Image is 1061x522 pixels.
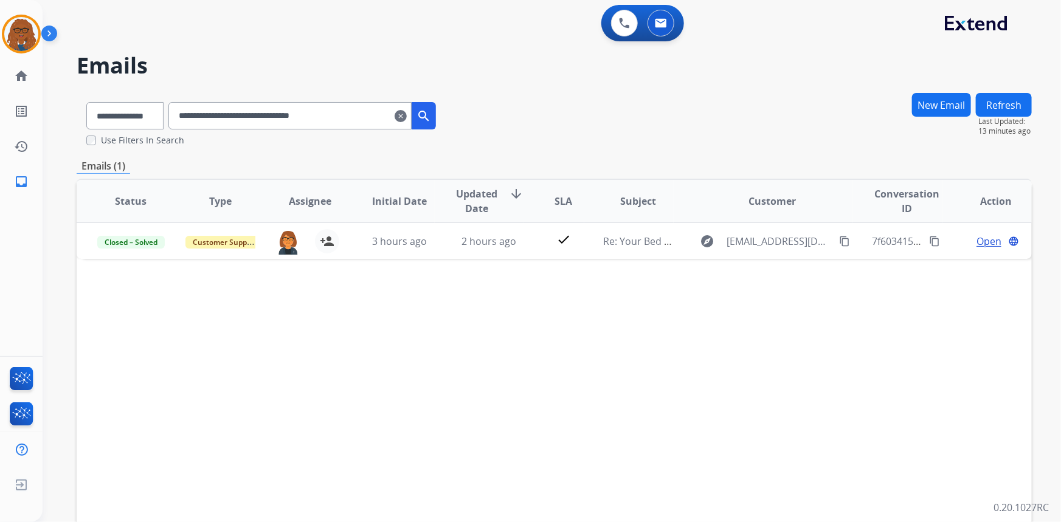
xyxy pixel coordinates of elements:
[14,104,29,118] mat-icon: list_alt
[839,236,850,247] mat-icon: content_copy
[976,234,1001,249] span: Open
[289,194,331,208] span: Assignee
[276,229,300,255] img: agent-avatar
[929,236,940,247] mat-icon: content_copy
[978,117,1032,126] span: Last Updated:
[14,174,29,189] mat-icon: inbox
[101,134,184,146] label: Use Filters In Search
[749,194,797,208] span: Customer
[372,194,427,208] span: Initial Date
[115,194,147,208] span: Status
[556,232,571,247] mat-icon: check
[97,236,165,249] span: Closed – Solved
[994,500,1049,515] p: 0.20.1027RC
[700,234,715,249] mat-icon: explore
[454,187,499,216] span: Updated Date
[727,234,833,249] span: [EMAIL_ADDRESS][DOMAIN_NAME]
[1008,236,1019,247] mat-icon: language
[872,187,941,216] span: Conversation ID
[372,235,427,248] span: 3 hours ago
[461,235,516,248] span: 2 hours ago
[77,159,130,174] p: Emails (1)
[604,235,821,248] span: Re: Your Bed Bath & Beyond virtual card is here
[4,17,38,51] img: avatar
[978,126,1032,136] span: 13 minutes ago
[320,234,334,249] mat-icon: person_add
[14,69,29,83] mat-icon: home
[209,194,232,208] span: Type
[14,139,29,154] mat-icon: history
[416,109,431,123] mat-icon: search
[509,187,524,201] mat-icon: arrow_downward
[912,93,971,117] button: New Email
[976,93,1032,117] button: Refresh
[555,194,572,208] span: SLA
[395,109,407,123] mat-icon: clear
[872,235,1054,248] span: 7f603415-44f5-4e8c-9772-ed1d119bbb1f
[942,180,1032,222] th: Action
[77,53,1032,78] h2: Emails
[185,236,264,249] span: Customer Support
[620,194,656,208] span: Subject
